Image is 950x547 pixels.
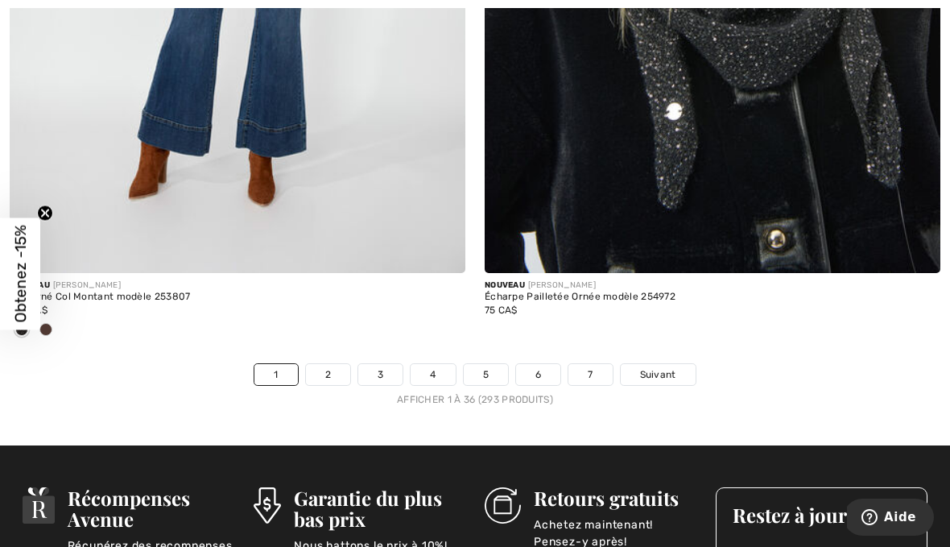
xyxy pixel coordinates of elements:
[733,504,911,525] h3: Restez à jour
[68,487,234,529] h3: Récompenses Avenue
[485,305,518,316] span: 75 CA$
[464,364,508,385] a: 5
[37,205,53,221] button: Close teaser
[34,317,58,344] div: Mocha
[485,280,940,292] div: [PERSON_NAME]
[294,487,465,529] h3: Garantie du plus bas prix
[23,487,55,524] img: Récompenses Avenue
[10,280,465,292] div: [PERSON_NAME]
[847,499,934,539] iframe: Ouvre un widget dans lequel vous pouvez trouver plus d’informations
[411,364,455,385] a: 4
[516,364,560,385] a: 6
[10,292,465,303] div: Pull Orné Col Montant modèle 253807
[254,487,281,524] img: Garantie du plus bas prix
[640,367,676,382] span: Suivant
[534,487,696,508] h3: Retours gratuits
[568,364,612,385] a: 7
[11,225,30,322] span: Obtenez -15%
[358,364,403,385] a: 3
[485,292,940,303] div: Écharpe Pailletée Ornée modèle 254972
[485,280,525,290] span: Nouveau
[621,364,696,385] a: Suivant
[10,317,34,344] div: Black
[254,364,297,385] a: 1
[306,364,350,385] a: 2
[485,487,521,524] img: Retours gratuits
